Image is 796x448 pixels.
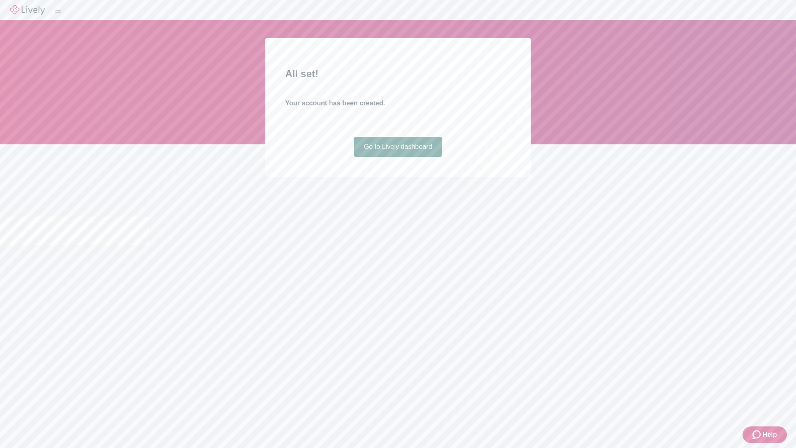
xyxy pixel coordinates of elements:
[752,430,762,440] svg: Zendesk support icon
[10,5,45,15] img: Lively
[285,98,511,108] h4: Your account has been created.
[285,66,511,81] h2: All set!
[762,430,777,440] span: Help
[354,137,442,157] a: Go to Lively dashboard
[743,426,787,443] button: Zendesk support iconHelp
[55,10,61,13] button: Log out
